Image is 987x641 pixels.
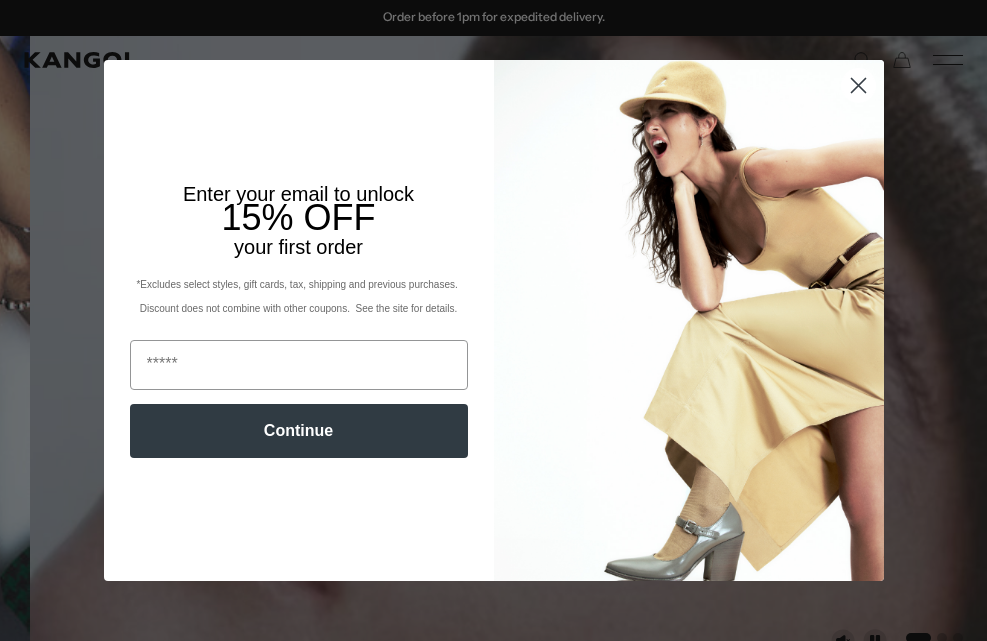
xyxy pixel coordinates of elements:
[841,68,876,103] button: Close dialog
[183,183,414,205] span: Enter your email to unlock
[234,236,363,258] span: your first order
[494,60,884,580] img: 93be19ad-e773-4382-80b9-c9d740c9197f.jpeg
[130,340,468,390] input: Email
[221,197,375,238] span: 15% OFF
[136,279,460,314] span: *Excludes select styles, gift cards, tax, shipping and previous purchases. Discount does not comb...
[130,404,468,458] button: Continue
